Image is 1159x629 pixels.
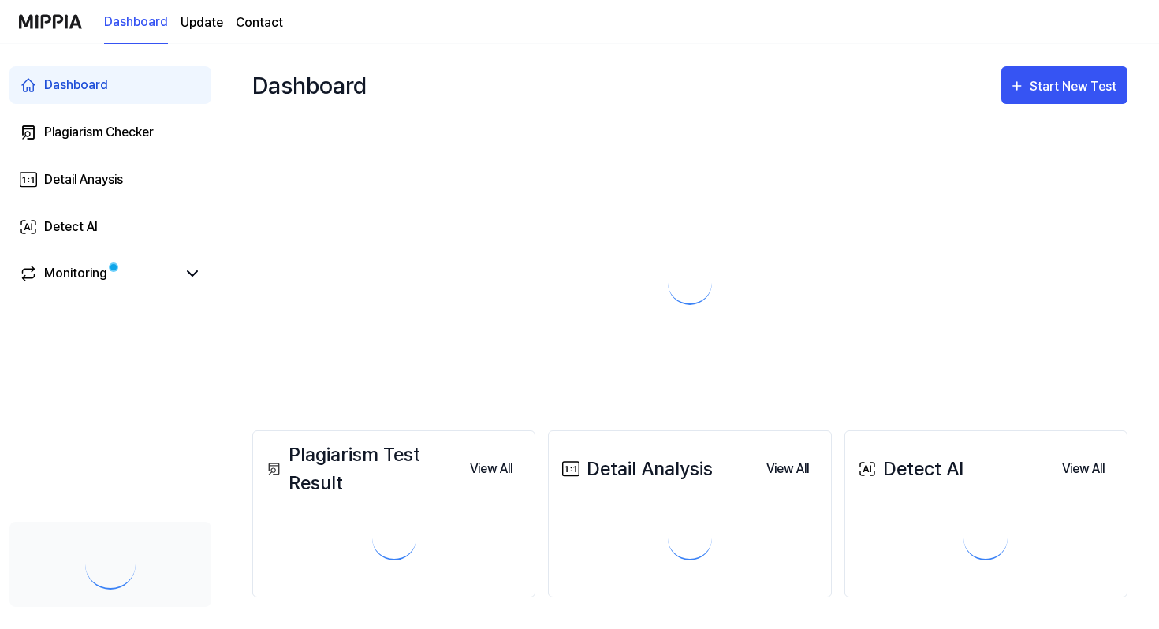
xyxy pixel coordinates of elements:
[754,452,822,485] a: View All
[44,170,123,189] div: Detail Anaysis
[1001,66,1127,104] button: Start New Test
[236,13,283,32] a: Contact
[855,455,963,483] div: Detect AI
[104,1,168,44] a: Dashboard
[754,453,822,485] button: View All
[44,218,98,236] div: Detect AI
[44,264,107,283] div: Monitoring
[9,66,211,104] a: Dashboard
[19,264,177,283] a: Monitoring
[457,453,525,485] button: View All
[9,161,211,199] a: Detail Anaysis
[44,76,108,95] div: Dashboard
[44,123,154,142] div: Plagiarism Checker
[1049,453,1117,485] button: View All
[457,452,525,485] a: View All
[9,114,211,151] a: Plagiarism Checker
[181,13,223,32] a: Update
[263,441,457,497] div: Plagiarism Test Result
[252,60,367,110] div: Dashboard
[558,455,713,483] div: Detail Analysis
[1049,452,1117,485] a: View All
[1030,76,1120,97] div: Start New Test
[9,208,211,246] a: Detect AI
